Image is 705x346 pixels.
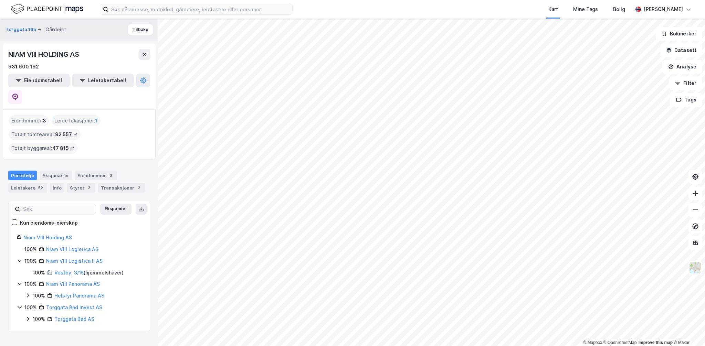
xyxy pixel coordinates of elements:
div: 3 [136,184,143,191]
div: 3 [86,184,93,191]
a: Mapbox [583,340,602,345]
div: Kun eiendoms-eierskap [20,219,78,227]
a: Niam VIII Panorama AS [46,281,100,287]
button: Analyse [662,60,702,74]
div: 100% [33,292,45,300]
input: Søk på adresse, matrikkel, gårdeiere, leietakere eller personer [108,4,292,14]
div: Totalt tomteareal : [9,129,81,140]
div: Leietakere [8,183,47,193]
button: Tags [670,93,702,107]
a: Niam VIII Holding AS [23,235,72,240]
span: 47 815 ㎡ [52,144,75,152]
button: Ekspander [100,204,131,215]
iframe: Chat Widget [671,313,705,346]
div: Kontrollprogram for chat [671,313,705,346]
button: Bokmerker [656,27,702,41]
div: 931 600 192 [8,63,39,71]
div: ( hjemmelshaver ) [54,269,124,277]
div: Gårdeier [45,25,66,34]
img: Z [689,261,702,274]
div: Totalt byggareal : [9,143,77,154]
div: Bolig [613,5,625,13]
div: 52 [37,184,44,191]
div: Mine Tags [573,5,598,13]
div: 100% [24,257,37,265]
div: 100% [24,280,37,288]
button: Torggata 16a [6,26,38,33]
div: Styret [67,183,95,193]
div: Transaksjoner [98,183,145,193]
div: Portefølje [8,171,37,180]
input: Søk [20,204,96,214]
div: 100% [24,245,37,253]
div: Leide lokasjoner : [52,115,101,126]
div: [PERSON_NAME] [644,5,683,13]
button: Datasett [660,43,702,57]
img: logo.f888ab2527a4732fd821a326f86c7f29.svg [11,3,83,15]
button: Filter [669,76,702,90]
div: 100% [24,303,37,312]
div: 100% [33,315,45,323]
a: Helsfyr Panorama AS [54,293,104,299]
button: Leietakertabell [72,74,134,87]
div: Kart [548,5,558,13]
a: Torggata Bad AS [54,316,94,322]
a: Niam VIII Logistica AS [46,246,98,252]
a: Improve this map [639,340,673,345]
div: NIAM VIII HOLDING AS [8,49,81,60]
a: Vestby, 3/15 [54,270,84,275]
button: Eiendomstabell [8,74,70,87]
a: OpenStreetMap [603,340,637,345]
button: Tilbake [128,24,153,35]
div: 3 [107,172,114,179]
span: 1 [95,117,98,125]
div: 100% [33,269,45,277]
div: Eiendommer : [9,115,49,126]
div: Info [50,183,64,193]
a: Niam VIII Logistica II AS [46,258,103,264]
div: Eiendommer [75,171,117,180]
a: Torggata Bad Invest AS [46,304,102,310]
span: 3 [43,117,46,125]
div: Aksjonærer [40,171,72,180]
span: 92 557 ㎡ [55,130,78,139]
